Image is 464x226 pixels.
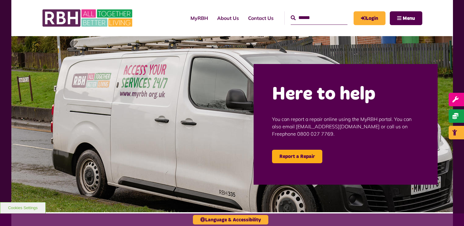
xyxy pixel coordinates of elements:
[354,11,385,25] a: MyRBH
[272,150,322,163] a: Report a Repair
[193,215,268,224] button: Language & Accessibility
[11,36,453,212] img: Repairs 6
[244,10,278,26] a: Contact Us
[436,198,464,226] iframe: Netcall Web Assistant for live chat
[213,10,244,26] a: About Us
[272,106,419,147] p: You can report a repair online using the MyRBH portal. You can also email [EMAIL_ADDRESS][DOMAIN_...
[42,6,134,30] img: RBH
[186,10,213,26] a: MyRBH
[272,82,419,106] h2: Here to help
[390,11,422,25] button: Navigation
[403,16,415,21] span: Menu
